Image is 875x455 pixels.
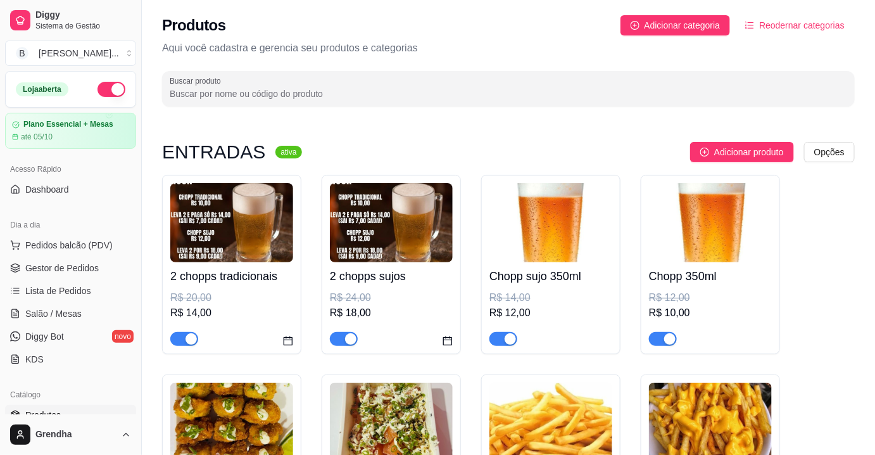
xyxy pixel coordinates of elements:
a: Dashboard [5,179,136,200]
a: Diggy Botnovo [5,326,136,347]
span: ordered-list [745,21,754,30]
div: R$ 14,00 [170,305,293,321]
h4: Chopp 350ml [649,267,772,285]
div: [PERSON_NAME] ... [39,47,119,60]
div: R$ 20,00 [170,290,293,305]
span: Diggy [35,10,131,21]
span: calendar [283,336,293,346]
span: Adicionar categoria [645,18,721,32]
span: Opções [814,145,845,159]
span: Reodernar categorias [759,18,845,32]
div: Catálogo [5,385,136,405]
span: B [16,47,28,60]
h4: 2 chopps tradicionais [170,267,293,285]
div: R$ 18,00 [330,305,453,321]
h2: Produtos [162,15,226,35]
a: KDS [5,349,136,369]
div: R$ 10,00 [649,305,772,321]
div: R$ 12,00 [489,305,612,321]
span: Grendha [35,429,116,440]
span: plus-circle [631,21,639,30]
h4: Chopp sujo 350ml [489,267,612,285]
span: Gestor de Pedidos [25,262,99,274]
a: Produtos [5,405,136,425]
label: Buscar produto [170,75,225,86]
img: product-image [489,183,612,262]
button: Adicionar produto [690,142,794,162]
h3: ENTRADAS [162,144,265,160]
article: Plano Essencial + Mesas [23,120,113,129]
span: Salão / Mesas [25,307,82,320]
span: Lista de Pedidos [25,285,91,297]
button: Adicionar categoria [620,15,731,35]
button: Opções [804,142,855,162]
button: Alterar Status [98,82,125,97]
h4: 2 chopps sujos [330,267,453,285]
div: Acesso Rápido [5,159,136,179]
span: Diggy Bot [25,330,64,343]
span: Dashboard [25,183,69,196]
img: product-image [170,183,293,262]
a: Plano Essencial + Mesasaté 05/10 [5,113,136,149]
span: Pedidos balcão (PDV) [25,239,113,252]
a: Salão / Mesas [5,304,136,324]
a: DiggySistema de Gestão [5,5,136,35]
button: Reodernar categorias [735,15,855,35]
sup: ativa [275,146,301,158]
p: Aqui você cadastra e gerencia seu produtos e categorias [162,41,855,56]
div: R$ 12,00 [649,290,772,305]
div: R$ 14,00 [489,290,612,305]
div: Dia a dia [5,215,136,235]
span: Sistema de Gestão [35,21,131,31]
img: product-image [649,183,772,262]
button: Grendha [5,420,136,450]
img: product-image [330,183,453,262]
div: Loja aberta [16,82,68,96]
span: calendar [443,336,453,346]
span: Produtos [25,409,61,421]
article: até 05/10 [21,132,53,142]
a: Gestor de Pedidos [5,258,136,278]
span: KDS [25,353,44,366]
div: R$ 24,00 [330,290,453,305]
a: Lista de Pedidos [5,281,136,301]
button: Pedidos balcão (PDV) [5,235,136,255]
span: Adicionar produto [714,145,784,159]
button: Select a team [5,41,136,66]
input: Buscar produto [170,87,847,100]
span: plus-circle [700,148,709,157]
